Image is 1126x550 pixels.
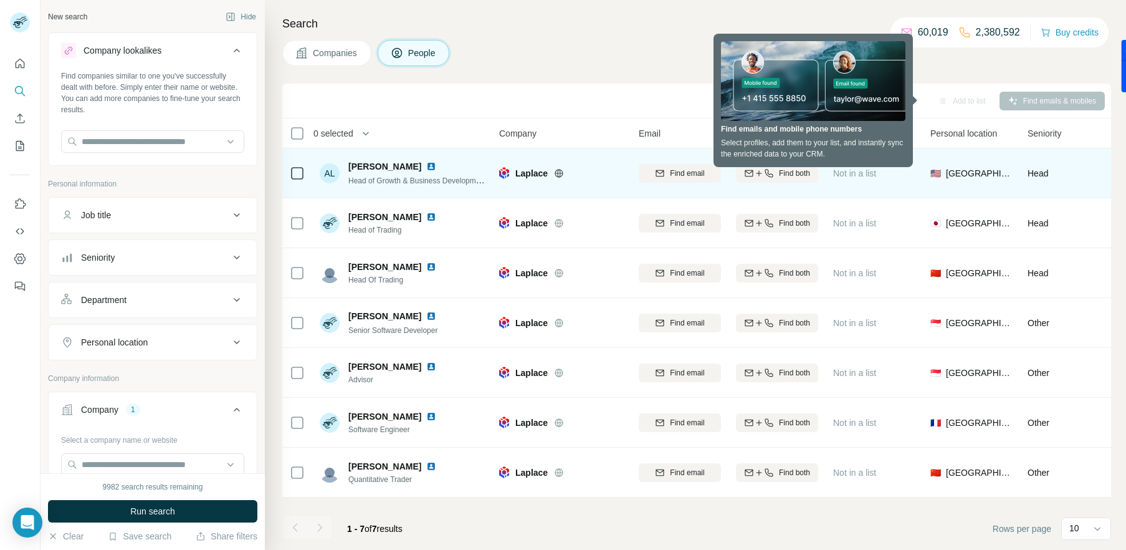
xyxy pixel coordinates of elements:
[670,417,704,428] span: Find email
[946,267,1013,279] span: [GEOGRAPHIC_DATA]
[1028,368,1049,378] span: Other
[993,523,1051,535] span: Rows per page
[320,363,340,383] img: Avatar
[426,262,436,272] img: LinkedIn logo
[49,200,257,230] button: Job title
[320,463,340,483] img: Avatar
[1028,468,1049,478] span: Other
[779,317,810,329] span: Find both
[48,530,83,543] button: Clear
[10,275,30,297] button: Feedback
[426,412,436,422] img: LinkedIn logo
[499,267,509,279] img: Logo of Laplace
[365,524,372,534] span: of
[1028,268,1048,278] span: Head
[348,261,421,273] span: [PERSON_NAME]
[639,314,721,332] button: Find email
[639,127,661,140] span: Email
[426,362,436,372] img: LinkedIn logo
[10,80,30,102] button: Search
[348,211,421,223] span: [PERSON_NAME]
[426,212,436,222] img: LinkedIn logo
[48,178,257,190] p: Personal information
[670,367,704,379] span: Find email
[515,317,548,329] span: Laplace
[12,508,42,538] div: Open Intercom Messenger
[282,15,1111,32] h4: Search
[946,466,1013,479] span: [GEOGRAPHIC_DATA]
[515,367,548,379] span: Laplace
[10,248,30,270] button: Dashboard
[499,367,509,379] img: Logo of Laplace
[348,360,421,373] span: [PERSON_NAME]
[779,268,810,279] span: Find both
[499,317,509,329] img: Logo of Laplace
[930,466,941,479] span: 🇨🇳
[515,167,548,180] span: Laplace
[515,267,548,279] span: Laplace
[930,217,941,229] span: 🇯🇵
[320,263,340,283] img: Avatar
[639,463,721,482] button: Find email
[670,467,704,478] span: Find email
[736,314,818,332] button: Find both
[1028,168,1048,178] span: Head
[946,367,1013,379] span: [GEOGRAPHIC_DATA]
[320,213,340,233] img: Avatar
[348,310,421,322] span: [PERSON_NAME]
[930,167,941,180] span: 🇺🇸
[639,364,721,382] button: Find email
[930,267,941,279] span: 🇨🇳
[930,127,997,140] span: Personal location
[833,218,876,228] span: Not in a list
[670,317,704,329] span: Find email
[670,268,704,279] span: Find email
[348,160,421,173] span: [PERSON_NAME]
[61,430,244,446] div: Select a company name or website
[83,44,161,57] div: Company lookalikes
[499,466,509,478] img: Logo of Laplace
[779,168,810,179] span: Find both
[348,326,437,335] span: Senior Software Developer
[320,163,340,183] div: AL
[10,135,30,157] button: My lists
[930,317,941,329] span: 🇸🇬
[48,500,257,523] button: Run search
[81,403,118,416] div: Company
[348,224,451,236] span: Head of Trading
[833,168,876,178] span: Not in a list
[347,524,403,534] span: results
[81,294,126,306] div: Department
[348,175,486,185] span: Head of Growth & Business Development
[348,474,451,485] span: Quantitative Trader
[320,313,340,333] img: Avatar
[930,367,941,379] span: 🇸🇬
[639,214,721,233] button: Find email
[779,417,810,428] span: Find both
[10,193,30,215] button: Use Surfe on LinkedIn
[103,481,203,493] div: 9982 search results remaining
[515,466,548,479] span: Laplace
[320,413,340,433] img: Avatar
[1069,522,1079,534] p: 10
[48,11,87,22] div: New search
[499,417,509,428] img: Logo of Laplace
[639,413,721,432] button: Find email
[126,404,140,415] div: 1
[499,217,509,229] img: Logo of Laplace
[347,524,365,534] span: 1 - 7
[10,107,30,130] button: Enrich CSV
[670,218,704,229] span: Find email
[49,36,257,70] button: Company lookalikes
[833,127,851,140] span: Lists
[670,168,704,179] span: Find email
[1028,318,1049,328] span: Other
[61,70,244,115] div: Find companies similar to one you've successfully dealt with before. Simply enter their name or w...
[946,167,1013,180] span: [GEOGRAPHIC_DATA]
[1041,24,1099,41] button: Buy credits
[348,460,421,473] span: [PERSON_NAME]
[639,164,721,183] button: Find email
[48,373,257,384] p: Company information
[313,127,353,140] span: 0 selected
[348,424,451,435] span: Software Engineer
